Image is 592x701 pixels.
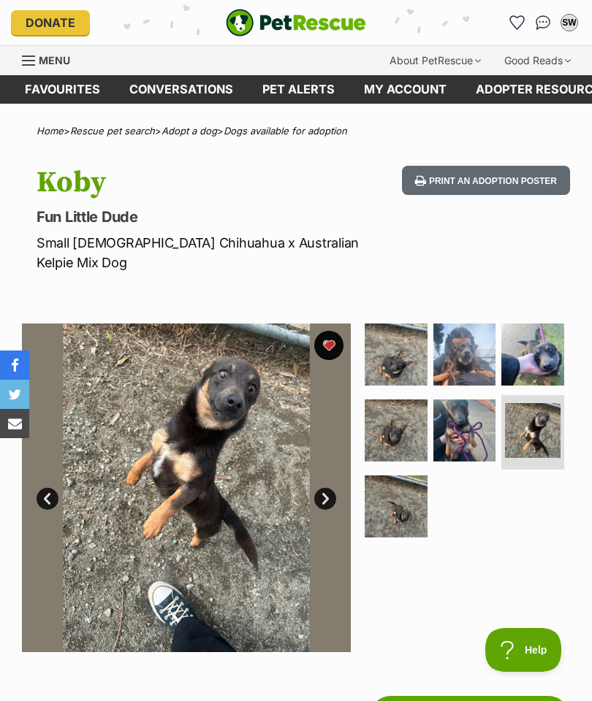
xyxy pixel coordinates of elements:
img: Photo of Koby [365,323,428,386]
div: Good Reads [494,46,581,75]
a: Favourites [10,75,115,104]
a: Conversations [531,11,555,34]
a: My account [349,75,461,104]
a: Favourites [505,11,528,34]
a: Prev [37,488,58,510]
a: conversations [115,75,248,104]
img: Photo of Koby [365,475,428,538]
iframe: Help Scout Beacon - Open [485,628,563,672]
img: Photo of Koby [365,399,428,462]
a: Adopt a dog [162,125,217,137]
h1: Koby [37,166,365,199]
p: Fun Little Dude [37,207,365,227]
a: Home [37,125,64,137]
p: Small [DEMOGRAPHIC_DATA] Chihuahua x Australian Kelpie Mix Dog [37,233,365,272]
img: chat-41dd97257d64d25036548639549fe6c8038ab92f7586957e7f3b1b290dea8141.svg [536,15,551,30]
a: Next [314,488,336,510]
img: Photo of Koby [433,399,496,462]
div: SW [562,15,577,30]
button: favourite [314,331,344,360]
button: Print an adoption poster [402,166,570,196]
a: Dogs available for adoption [224,125,347,137]
a: Rescue pet search [70,125,155,137]
a: PetRescue [226,9,366,37]
span: Menu [39,54,70,66]
div: About PetRescue [379,46,491,75]
ul: Account quick links [505,11,581,34]
img: Photo of Koby [433,323,496,386]
img: Photo of Koby [501,323,564,386]
a: Menu [22,46,80,72]
a: Pet alerts [248,75,349,104]
img: Photo of Koby [22,323,351,652]
img: logo-e224e6f780fb5917bec1dbf3a21bbac754714ae5b6737aabdf751b685950b380.svg [226,9,366,37]
button: My account [558,11,581,34]
img: Photo of Koby [505,403,561,459]
a: Donate [11,10,90,35]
